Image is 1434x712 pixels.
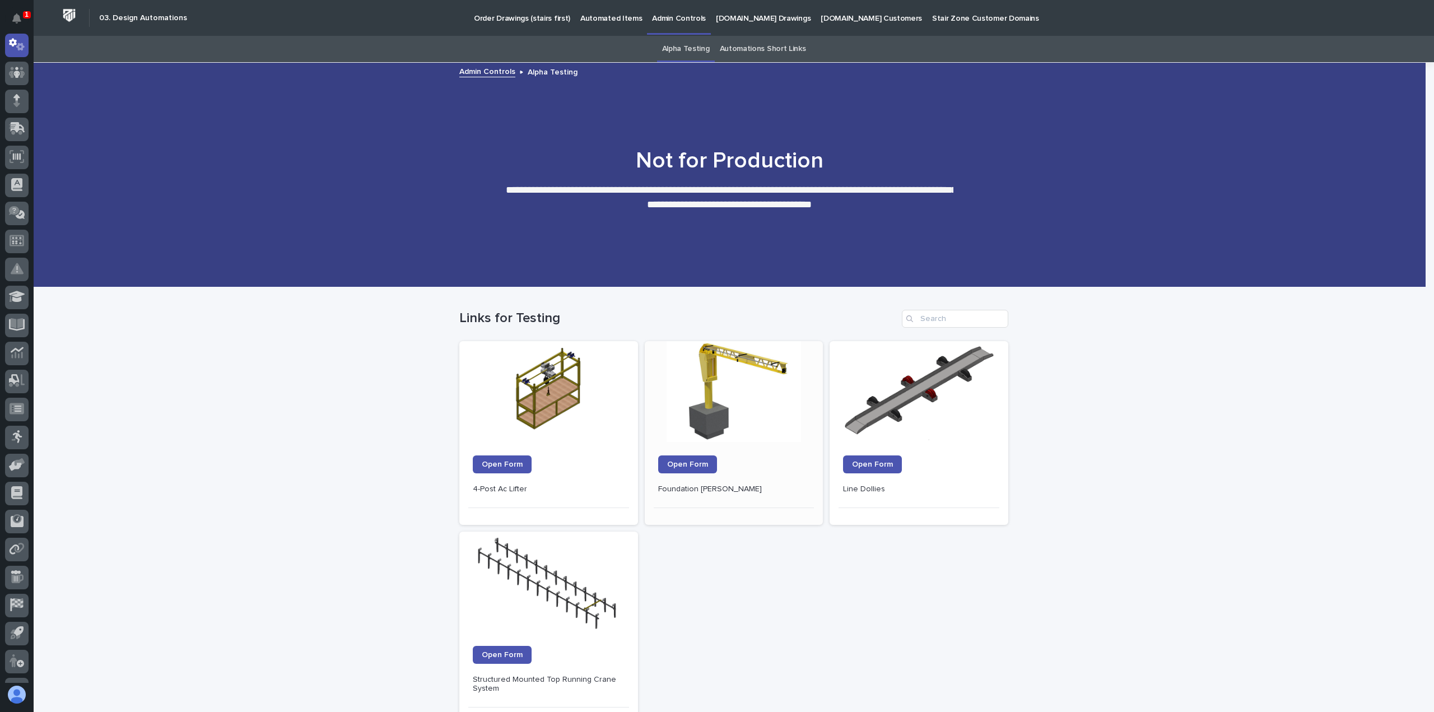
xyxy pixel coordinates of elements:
[459,64,515,77] a: Admin Controls
[59,5,80,26] img: Workspace Logo
[99,13,187,23] h2: 03. Design Automations
[459,310,897,327] h1: Links for Testing
[5,683,29,706] button: users-avatar
[459,341,638,525] a: Open Form4-Post Ac Lifter
[14,13,29,31] div: Notifications1
[473,485,625,494] p: 4-Post Ac Lifter
[25,11,29,18] p: 1
[5,7,29,30] button: Notifications
[482,460,523,468] span: Open Form
[658,455,717,473] a: Open Form
[852,460,893,468] span: Open Form
[455,147,1004,174] h1: Not for Production
[645,341,823,525] a: Open FormFoundation [PERSON_NAME]
[482,651,523,659] span: Open Form
[473,646,532,664] a: Open Form
[662,36,710,62] a: Alpha Testing
[830,341,1008,525] a: Open FormLine Dollies
[473,455,532,473] a: Open Form
[843,455,902,473] a: Open Form
[658,485,810,494] p: Foundation [PERSON_NAME]
[902,310,1008,328] input: Search
[667,460,708,468] span: Open Form
[843,485,995,494] p: Line Dollies
[720,36,806,62] a: Automations Short Links
[528,65,578,77] p: Alpha Testing
[473,675,625,694] p: Structured Mounted Top Running Crane System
